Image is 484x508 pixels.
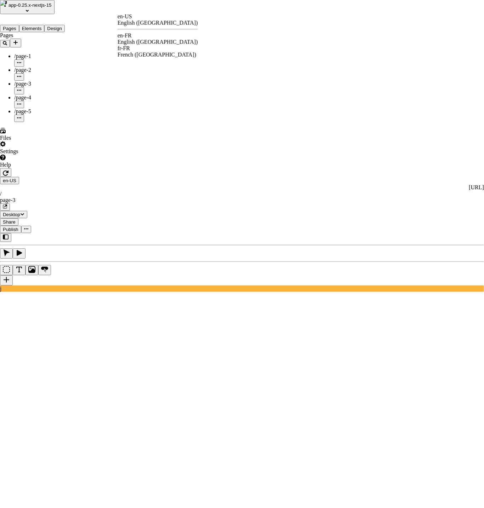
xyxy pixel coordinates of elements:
[118,45,198,52] div: fr-FR
[118,13,198,20] div: en-US
[118,39,198,45] div: English ([GEOGRAPHIC_DATA])
[118,33,198,39] div: en-FR
[118,52,198,58] div: French ([GEOGRAPHIC_DATA])
[3,6,103,12] p: Cookie Test Route
[118,20,198,26] div: English ([GEOGRAPHIC_DATA])
[118,13,198,58] div: Open locale picker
